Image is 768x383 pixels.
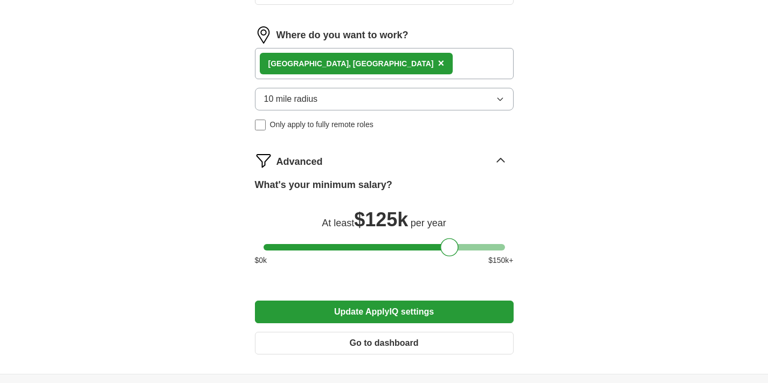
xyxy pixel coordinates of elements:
span: At least [322,218,354,228]
span: $ 150 k+ [488,255,513,266]
span: 10 mile radius [264,93,318,106]
button: 10 mile radius [255,88,514,110]
img: filter [255,152,272,169]
img: location.png [255,26,272,44]
span: Only apply to fully remote roles [270,119,373,130]
span: Advanced [276,155,323,169]
button: Update ApplyIQ settings [255,301,514,323]
button: Go to dashboard [255,332,514,354]
div: [GEOGRAPHIC_DATA], [GEOGRAPHIC_DATA] [268,58,434,69]
span: × [438,57,444,69]
span: $ 0 k [255,255,267,266]
span: per year [411,218,446,228]
button: × [438,55,444,72]
label: What's your minimum salary? [255,178,392,192]
span: $ 125k [354,208,408,231]
input: Only apply to fully remote roles [255,120,266,130]
label: Where do you want to work? [276,28,409,43]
